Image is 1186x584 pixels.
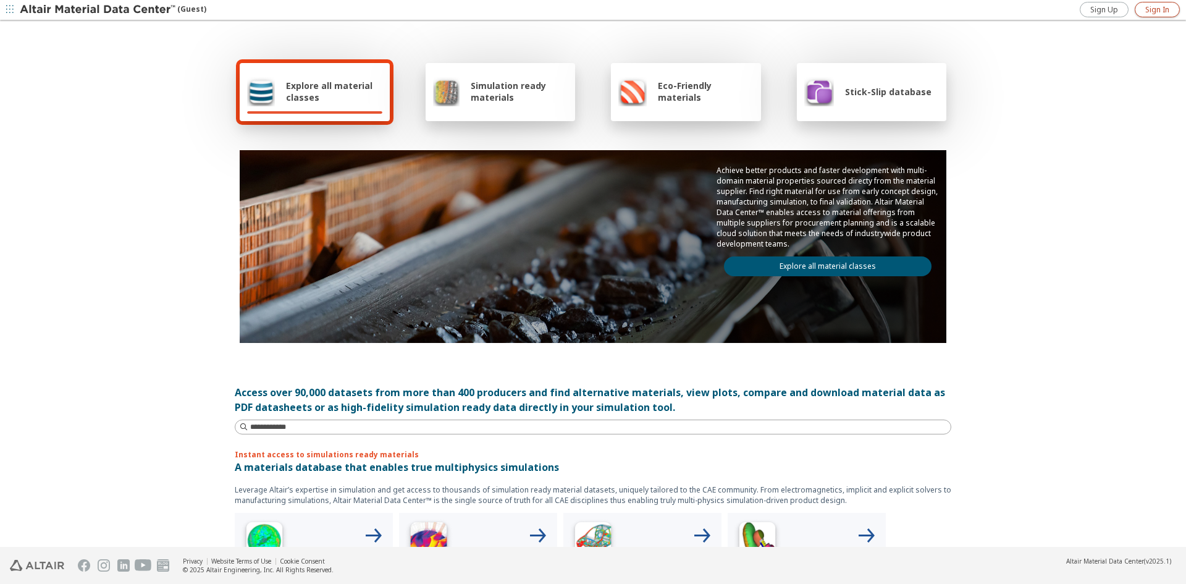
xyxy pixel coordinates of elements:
[280,557,325,565] a: Cookie Consent
[20,4,206,16] div: (Guest)
[724,256,932,276] a: Explore all material classes
[235,485,951,506] p: Leverage Altair’s expertise in simulation and get access to thousands of simulation ready materia...
[1135,2,1180,17] a: Sign In
[733,518,782,567] img: Crash Analyses Icon
[471,80,568,103] span: Simulation ready materials
[240,518,289,567] img: High Frequency Icon
[1145,5,1169,15] span: Sign In
[717,165,939,249] p: Achieve better products and faster development with multi-domain material properties sourced dire...
[658,80,753,103] span: Eco-Friendly materials
[183,557,203,565] a: Privacy
[433,77,460,106] img: Simulation ready materials
[1080,2,1129,17] a: Sign Up
[568,518,618,567] img: Structural Analyses Icon
[235,449,951,460] p: Instant access to simulations ready materials
[404,518,453,567] img: Low Frequency Icon
[1066,557,1171,565] div: (v2025.1)
[20,4,177,16] img: Altair Material Data Center
[1090,5,1118,15] span: Sign Up
[804,77,834,106] img: Stick-Slip database
[845,86,932,98] span: Stick-Slip database
[286,80,382,103] span: Explore all material classes
[235,460,951,475] p: A materials database that enables true multiphysics simulations
[1066,557,1144,565] span: Altair Material Data Center
[211,557,271,565] a: Website Terms of Use
[10,560,64,571] img: Altair Engineering
[235,385,951,415] div: Access over 90,000 datasets from more than 400 producers and find alternative materials, view plo...
[183,565,334,574] div: © 2025 Altair Engineering, Inc. All Rights Reserved.
[247,77,275,106] img: Explore all material classes
[618,77,647,106] img: Eco-Friendly materials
